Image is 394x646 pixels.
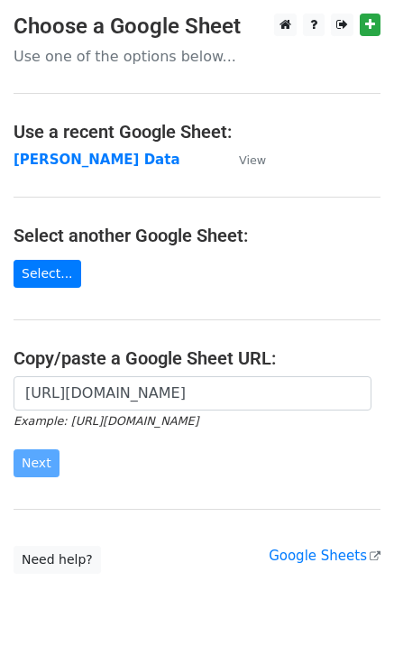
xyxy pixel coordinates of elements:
small: Example: [URL][DOMAIN_NAME] [14,414,198,428]
small: View [239,153,266,167]
a: Need help? [14,546,101,574]
h4: Select another Google Sheet: [14,225,380,246]
input: Paste your Google Sheet URL here [14,376,371,411]
a: [PERSON_NAME] Data [14,152,180,168]
a: Google Sheets [269,548,380,564]
h4: Use a recent Google Sheet: [14,121,380,143]
a: Select... [14,260,81,288]
p: Use one of the options below... [14,47,380,66]
h4: Copy/paste a Google Sheet URL: [14,347,380,369]
input: Next [14,449,60,477]
a: View [221,152,266,168]
h3: Choose a Google Sheet [14,14,380,40]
